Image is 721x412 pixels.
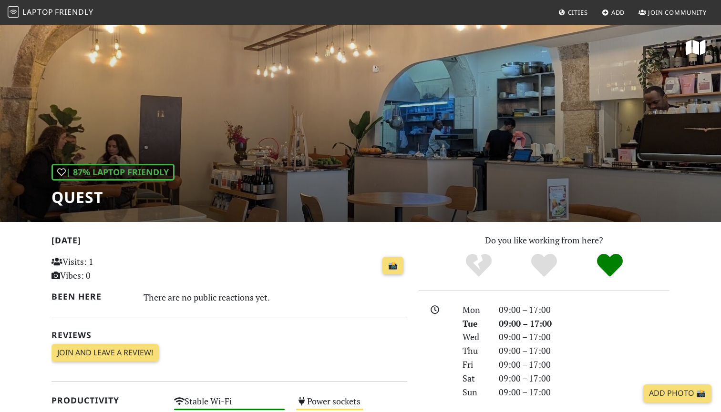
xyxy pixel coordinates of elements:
span: Cities [568,8,588,17]
div: 09:00 – 17:00 [493,317,675,331]
a: Join and leave a review! [51,344,159,362]
h2: Reviews [51,330,407,340]
div: Sun [457,385,493,399]
div: Mon [457,303,493,317]
div: 09:00 – 17:00 [493,330,675,344]
h2: Productivity [51,395,163,405]
img: LaptopFriendly [8,6,19,18]
h1: QUEST [51,188,175,206]
div: 09:00 – 17:00 [493,303,675,317]
p: Visits: 1 Vibes: 0 [51,255,163,282]
div: Fri [457,358,493,372]
div: 09:00 – 17:00 [493,344,675,358]
span: Friendly [55,7,93,17]
div: 09:00 – 17:00 [493,358,675,372]
div: There are no public reactions yet. [144,290,408,305]
span: Laptop [22,7,53,17]
a: LaptopFriendly LaptopFriendly [8,4,93,21]
div: Tue [457,317,493,331]
div: Thu [457,344,493,358]
p: Do you like working from here? [419,233,669,247]
div: Sat [457,372,493,385]
div: Definitely! [577,252,643,279]
a: Add [598,4,629,21]
div: | 87% Laptop Friendly [51,164,175,181]
h2: [DATE] [51,235,407,249]
h2: Been here [51,291,132,301]
span: Add [611,8,625,17]
div: 09:00 – 17:00 [493,385,675,399]
a: Add Photo 📸 [643,384,711,402]
div: Wed [457,330,493,344]
div: No [446,252,512,279]
div: 09:00 – 17:00 [493,372,675,385]
a: Cities [555,4,592,21]
a: Join Community [635,4,711,21]
div: Yes [511,252,577,279]
a: 📸 [382,257,403,275]
span: Join Community [648,8,707,17]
